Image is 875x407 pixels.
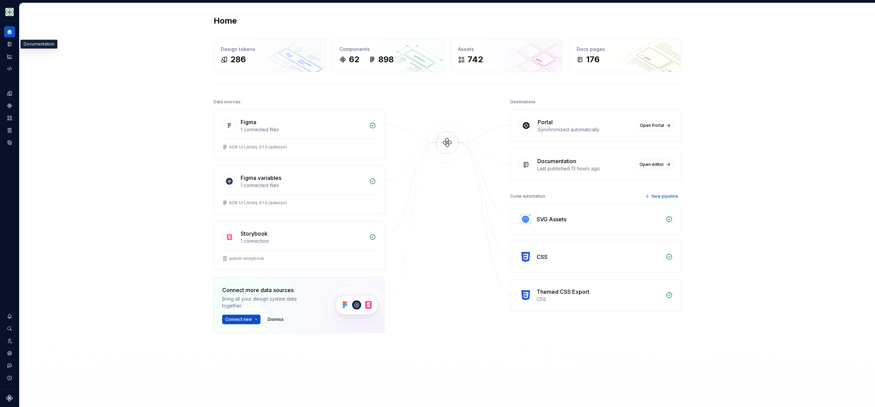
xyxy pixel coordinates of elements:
div: aokml-storybook [229,256,264,261]
div: 286 [230,54,246,65]
div: Last published 13 hours ago [537,165,632,172]
div: 176 [586,54,600,65]
div: Destinations [510,97,536,107]
div: SVG Assets [537,215,566,223]
a: Docs pages176 [569,39,681,72]
a: Analytics [4,51,15,62]
a: Invite team [4,336,15,346]
div: Components [339,46,437,53]
button: Search ⌘K [4,323,15,334]
div: 1 connected files [241,126,365,133]
svg: Supernova Logo [6,395,13,402]
div: CSS [537,253,548,261]
div: AOK UI Library 3.1.0 (adesso) [229,200,287,206]
a: Assets [4,113,15,123]
div: Assets [458,46,555,53]
a: Components62898 [332,39,444,72]
div: 62 [349,54,359,65]
h2: Home [214,15,237,26]
div: Figma [241,118,256,126]
a: Design tokens [4,88,15,99]
div: Figma variables [241,174,281,182]
button: Dismiss [265,315,287,324]
div: Synchronized automatically [538,126,633,133]
div: Documentation [537,157,576,165]
div: AOK UI Library 3.1.0 (adesso) [229,144,287,150]
a: Documentation [4,39,15,50]
div: Themed CSS Export [537,288,589,296]
div: Code automation [510,192,545,201]
div: Data sources [214,97,241,107]
div: Docs pages [577,46,674,53]
button: Notifications [4,311,15,322]
a: Settings [4,348,15,359]
span: Open Portal [640,123,664,128]
div: Documentation [21,40,57,49]
a: Data sources [4,137,15,148]
button: Connect new [222,315,260,324]
a: Home [4,26,15,37]
button: Contact support [4,360,15,371]
a: Storybook1 connectionaokml-storybook [214,221,385,270]
a: Figma variables1 connected filesAOK UI Library 3.1.0 (adesso) [214,165,385,214]
div: 742 [468,54,483,65]
a: Open Portal [637,121,673,130]
a: Storybook stories [4,125,15,136]
div: Connect more data sources [222,286,314,294]
div: CSS [537,296,662,303]
span: New pipeline [651,194,678,199]
div: Design tokens [221,46,318,53]
span: Dismiss [268,317,284,322]
a: Figma1 connected filesAOK UI Library 3.1.0 (adesso) [214,109,385,158]
div: 898 [378,54,394,65]
img: df5db9ef-aba0-4771-bf51-9763b7497661.png [5,8,14,16]
span: Open editor [640,162,664,167]
a: Code automation [4,63,15,74]
div: 1 connection [241,238,365,245]
button: New pipeline [643,192,681,201]
div: 1 connected files [241,182,365,189]
div: Storybook [241,229,268,238]
div: Bring all your design system data together. [222,296,314,309]
div: Portal [538,118,553,126]
a: Components [4,100,15,111]
span: Connect new [225,317,252,322]
a: Assets742 [451,39,563,72]
a: Open editor [636,160,673,169]
a: Design tokens286 [214,39,325,72]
